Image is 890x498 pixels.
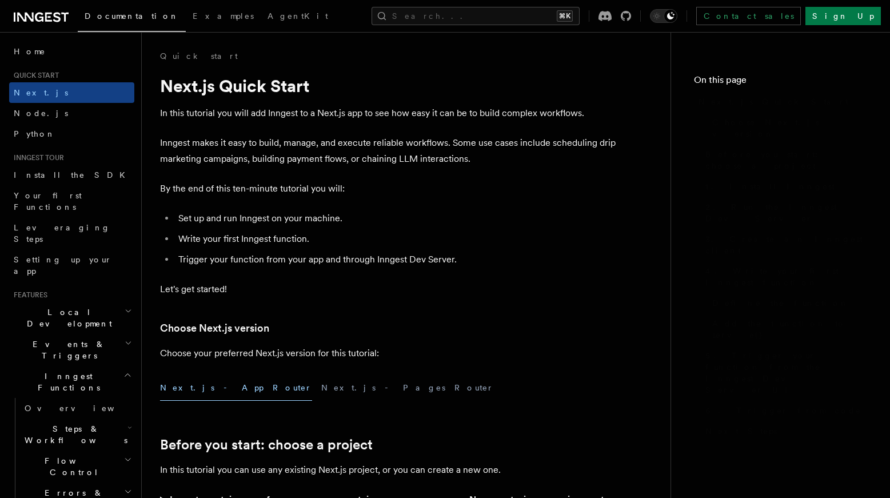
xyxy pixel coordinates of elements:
[175,252,617,268] li: Trigger your function from your app and through Inngest Dev Server.
[557,10,573,22] kbd: ⌘K
[705,201,867,224] span: 2. Run the Inngest Dev Server
[85,11,179,21] span: Documentation
[701,400,867,421] a: 6. Trigger from code
[705,233,867,256] span: 3. Create an Inngest client
[9,290,47,300] span: Features
[160,105,617,121] p: In this tutorial you will add Inngest to a Next.js app to see how easy it can be to build complex...
[372,7,580,25] button: Search...⌘K
[20,451,134,483] button: Flow Control
[694,91,867,112] a: Next.js Quick Start
[9,306,125,329] span: Local Development
[14,255,112,276] span: Setting up your app
[9,338,125,361] span: Events & Triggers
[712,117,867,140] span: Choose Next.js version
[20,419,134,451] button: Steps & Workflows
[650,9,677,23] button: Toggle dark mode
[9,103,134,123] a: Node.js
[712,297,849,309] span: Define the function
[708,313,867,345] a: Add the function to serve()
[160,462,617,478] p: In this tutorial you can use any existing Next.js project, or you can create a new one.
[261,3,335,31] a: AgentKit
[705,149,867,172] span: Before you start: choose a project
[14,109,68,118] span: Node.js
[14,223,110,244] span: Leveraging Steps
[9,41,134,62] a: Home
[160,181,617,197] p: By the end of this ten-minute tutorial you will:
[701,421,867,441] a: Next Steps
[712,318,867,341] span: Add the function to serve()
[14,46,46,57] span: Home
[14,191,82,212] span: Your first Functions
[701,229,867,261] a: 3. Create an Inngest client
[160,375,312,401] button: Next.js - App Router
[9,366,134,398] button: Inngest Functions
[701,197,867,229] a: 2. Run the Inngest Dev Server
[705,181,835,192] span: 1. Install Inngest
[14,170,132,180] span: Install the SDK
[708,293,867,313] a: Define the function
[9,153,64,162] span: Inngest tour
[805,7,881,25] a: Sign Up
[705,425,777,437] span: Next Steps
[78,3,186,32] a: Documentation
[175,210,617,226] li: Set up and run Inngest on your machine.
[9,165,134,185] a: Install the SDK
[20,455,124,478] span: Flow Control
[701,261,867,293] a: 4. Write your first Inngest function
[696,7,801,25] a: Contact sales
[705,350,867,396] span: 5. Trigger your function from the Inngest Dev Server UI
[708,112,867,144] a: Choose Next.js version
[9,370,123,393] span: Inngest Functions
[9,249,134,281] a: Setting up your app
[9,302,134,334] button: Local Development
[9,334,134,366] button: Events & Triggers
[186,3,261,31] a: Examples
[20,398,134,419] a: Overview
[160,320,269,336] a: Choose Next.js version
[20,423,127,446] span: Steps & Workflows
[193,11,254,21] span: Examples
[14,129,55,138] span: Python
[701,144,867,176] a: Before you start: choose a project
[701,176,867,197] a: 1. Install Inngest
[9,185,134,217] a: Your first Functions
[705,405,861,416] span: 6. Trigger from code
[175,231,617,247] li: Write your first Inngest function.
[9,123,134,144] a: Python
[268,11,328,21] span: AgentKit
[160,135,617,167] p: Inngest makes it easy to build, manage, and execute reliable workflows. Some use cases include sc...
[321,375,494,401] button: Next.js - Pages Router
[25,404,142,413] span: Overview
[705,265,867,288] span: 4. Write your first Inngest function
[14,88,68,97] span: Next.js
[701,345,867,400] a: 5. Trigger your function from the Inngest Dev Server UI
[9,71,59,80] span: Quick start
[9,82,134,103] a: Next.js
[9,217,134,249] a: Leveraging Steps
[694,73,867,91] h4: On this page
[160,50,238,62] a: Quick start
[160,281,617,297] p: Let's get started!
[160,437,373,453] a: Before you start: choose a project
[160,345,617,361] p: Choose your preferred Next.js version for this tutorial:
[699,96,848,107] span: Next.js Quick Start
[160,75,617,96] h1: Next.js Quick Start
